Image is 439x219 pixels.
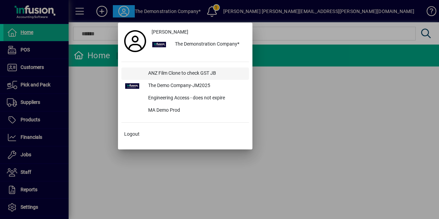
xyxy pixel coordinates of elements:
a: [PERSON_NAME] [149,26,249,38]
div: ANZ Film Clone to check GST JB [143,68,249,80]
span: Logout [124,131,140,138]
button: Logout [121,128,249,141]
button: MA Demo Prod [121,105,249,117]
span: [PERSON_NAME] [152,28,188,36]
div: Engineering Access - does not expire [143,92,249,105]
button: Engineering Access - does not expire [121,92,249,105]
a: Profile [121,35,149,47]
div: MA Demo Prod [143,105,249,117]
div: The Demonstration Company* [169,38,249,51]
div: The Demo Company-JM2025 [143,80,249,92]
button: The Demo Company-JM2025 [121,80,249,92]
button: The Demonstration Company* [149,38,249,51]
button: ANZ Film Clone to check GST JB [121,68,249,80]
